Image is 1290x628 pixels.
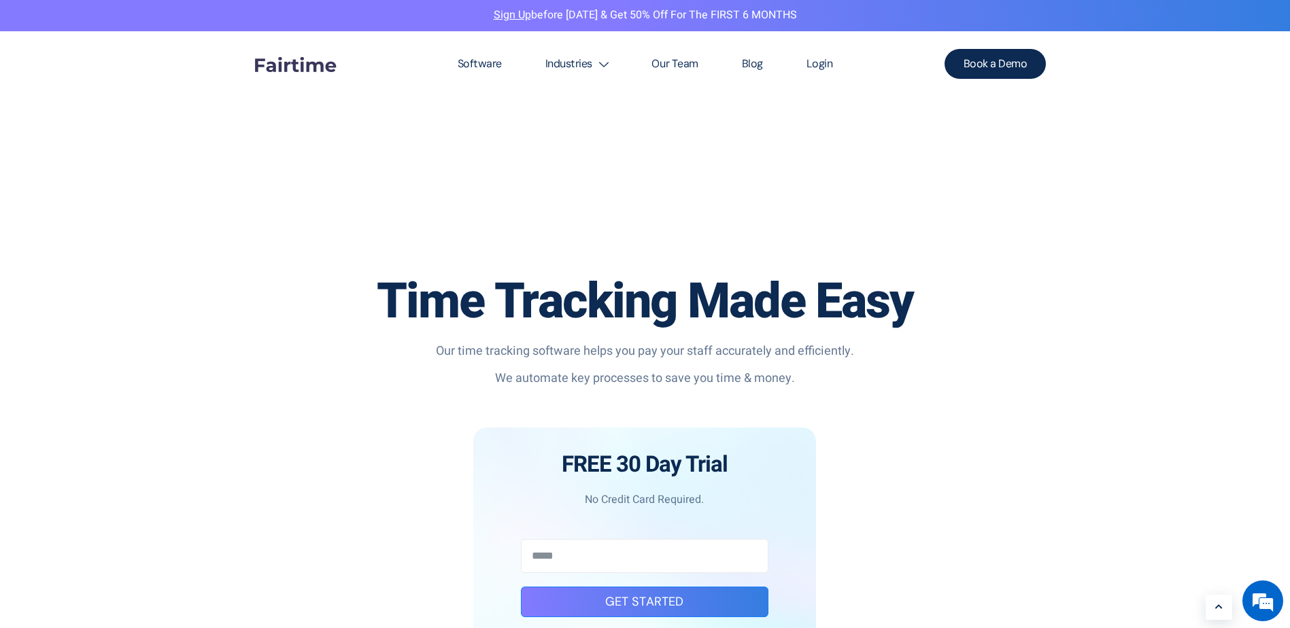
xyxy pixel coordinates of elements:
a: Learn More [1206,595,1232,620]
p: Our time tracking software helps you pay your staff accurately and efficiently. [299,343,992,360]
textarea: Type your message and hit 'Enter' [7,371,259,419]
a: Sign Up [494,7,531,23]
a: Our Team [630,31,719,97]
h4: FREE 30 Day Trial [521,451,768,478]
div: Minimize live chat window [223,7,256,39]
button: GET STARTED [521,587,768,617]
a: Software [436,31,524,97]
p: before [DATE] & Get 50% Off for the FIRST 6 MONTHS [10,7,1280,24]
h1: Time Tracking Made Easy [299,275,992,329]
a: Blog [720,31,785,97]
a: Industries [524,31,630,97]
a: Login [785,31,855,97]
div: Chat with us now [71,76,228,94]
a: Book a Demo [945,49,1047,79]
span: We're online! [79,171,188,309]
p: No Credit Card Required. [521,491,768,509]
p: We automate key processes to save you time & money. [299,370,992,387]
span: Book a Demo [964,58,1028,69]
